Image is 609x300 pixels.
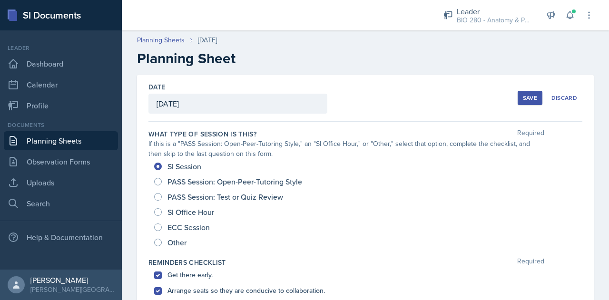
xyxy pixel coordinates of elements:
label: Get there early. [167,270,213,280]
div: Save [523,94,537,102]
span: SI Session [167,162,201,171]
div: Discard [551,94,577,102]
a: Dashboard [4,54,118,73]
a: Profile [4,96,118,115]
label: Date [148,82,165,92]
label: What type of session is this? [148,129,256,139]
span: ECC Session [167,223,210,232]
div: [PERSON_NAME] [30,275,114,285]
span: SI Office Hour [167,207,214,217]
label: Reminders Checklist [148,258,226,267]
button: Discard [546,91,582,105]
a: Calendar [4,75,118,94]
a: Planning Sheets [137,35,185,45]
div: Documents [4,121,118,129]
span: Required [517,129,544,139]
a: Uploads [4,173,118,192]
span: PASS Session: Open-Peer-Tutoring Style [167,177,302,186]
a: Observation Forms [4,152,118,171]
a: Search [4,194,118,213]
div: Leader [4,44,118,52]
h2: Planning Sheet [137,50,594,67]
button: Save [518,91,542,105]
a: Planning Sheets [4,131,118,150]
div: Help & Documentation [4,228,118,247]
label: Arrange seats so they are conducive to collaboration. [167,286,325,296]
span: Required [517,258,544,267]
div: [DATE] [198,35,217,45]
span: PASS Session: Test or Quiz Review [167,192,283,202]
div: [PERSON_NAME][GEOGRAPHIC_DATA] [30,285,114,294]
span: Other [167,238,187,247]
div: BIO 280 - Anatomy & Physiology I / Fall 2025 [457,15,533,25]
div: Leader [457,6,533,17]
div: If this is a "PASS Session: Open-Peer-Tutoring Style," an "SI Office Hour," or "Other," select th... [148,139,544,159]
